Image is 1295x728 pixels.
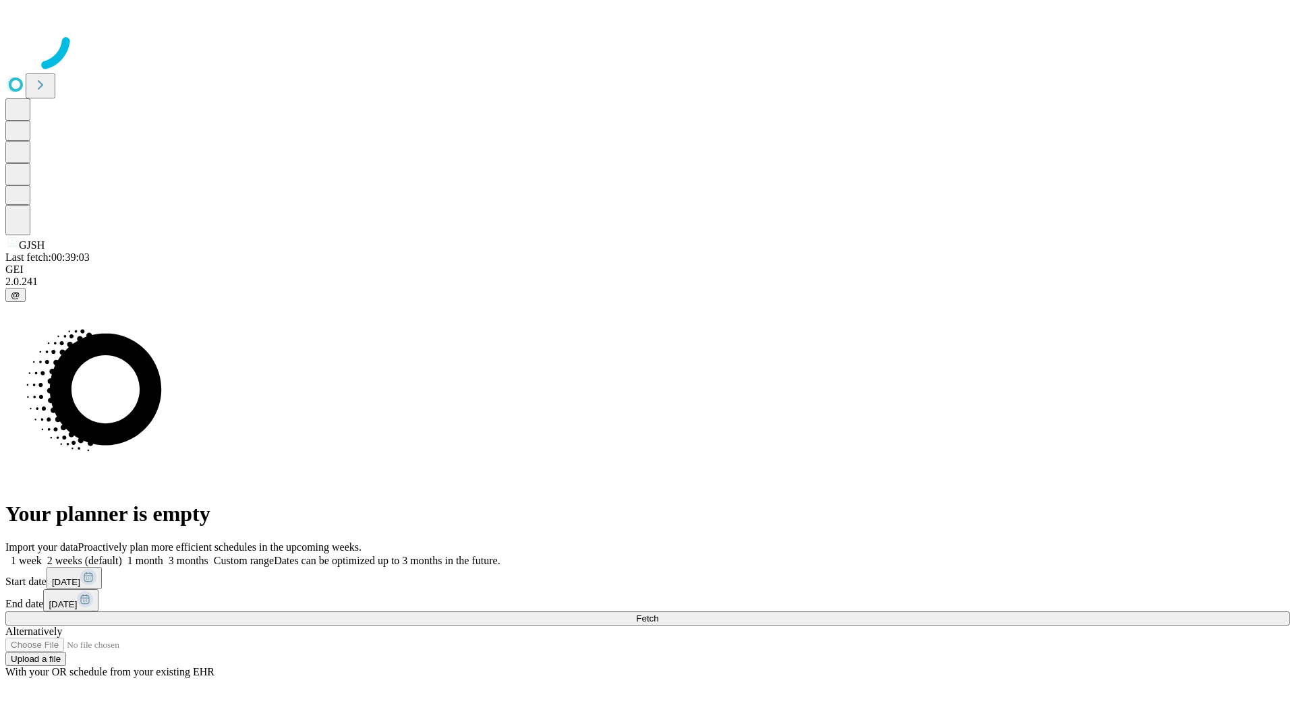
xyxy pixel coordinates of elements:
[5,626,62,637] span: Alternatively
[5,611,1290,626] button: Fetch
[52,577,80,587] span: [DATE]
[5,502,1290,526] h1: Your planner is empty
[49,599,77,609] span: [DATE]
[11,290,20,300] span: @
[127,555,163,566] span: 1 month
[5,288,26,302] button: @
[5,264,1290,276] div: GEI
[19,239,45,251] span: GJSH
[78,541,362,553] span: Proactively plan more efficient schedules in the upcoming weeks.
[47,567,102,589] button: [DATE]
[636,613,658,624] span: Fetch
[274,555,500,566] span: Dates can be optimized up to 3 months in the future.
[169,555,208,566] span: 3 months
[47,555,122,566] span: 2 weeks (default)
[5,541,78,553] span: Import your data
[5,567,1290,589] div: Start date
[5,251,90,263] span: Last fetch: 00:39:03
[11,555,42,566] span: 1 week
[5,276,1290,288] div: 2.0.241
[5,589,1290,611] div: End date
[43,589,98,611] button: [DATE]
[5,666,214,677] span: With your OR schedule from your existing EHR
[214,555,274,566] span: Custom range
[5,652,66,666] button: Upload a file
